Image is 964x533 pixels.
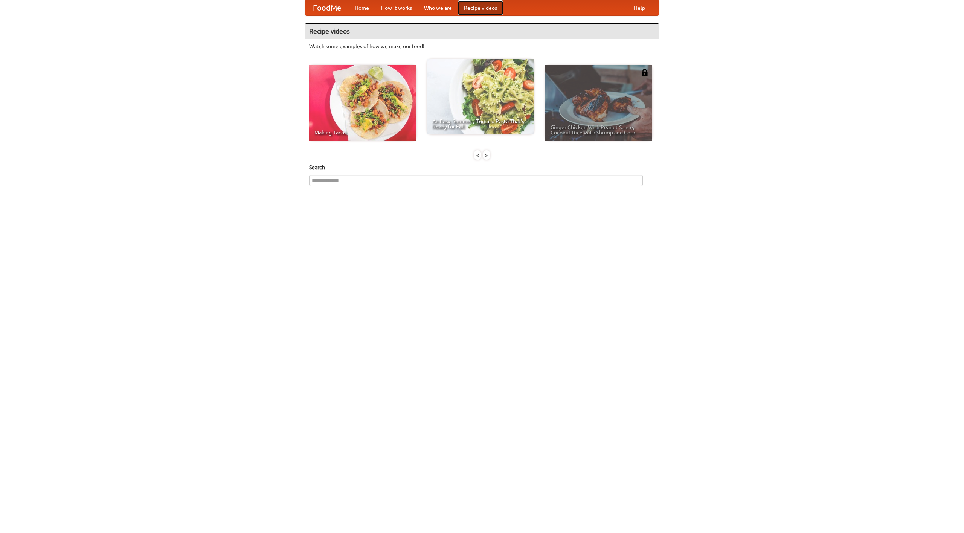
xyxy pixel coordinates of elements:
h4: Recipe videos [305,24,659,39]
span: An Easy, Summery Tomato Pasta That's Ready for Fall [432,119,529,129]
h5: Search [309,163,655,171]
div: » [483,150,490,160]
img: 483408.png [641,69,648,76]
a: Who we are [418,0,458,15]
p: Watch some examples of how we make our food! [309,43,655,50]
a: FoodMe [305,0,349,15]
a: Recipe videos [458,0,503,15]
a: How it works [375,0,418,15]
div: « [474,150,481,160]
a: Making Tacos [309,65,416,141]
a: Help [628,0,651,15]
a: Home [349,0,375,15]
a: An Easy, Summery Tomato Pasta That's Ready for Fall [427,59,534,134]
span: Making Tacos [314,130,411,135]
